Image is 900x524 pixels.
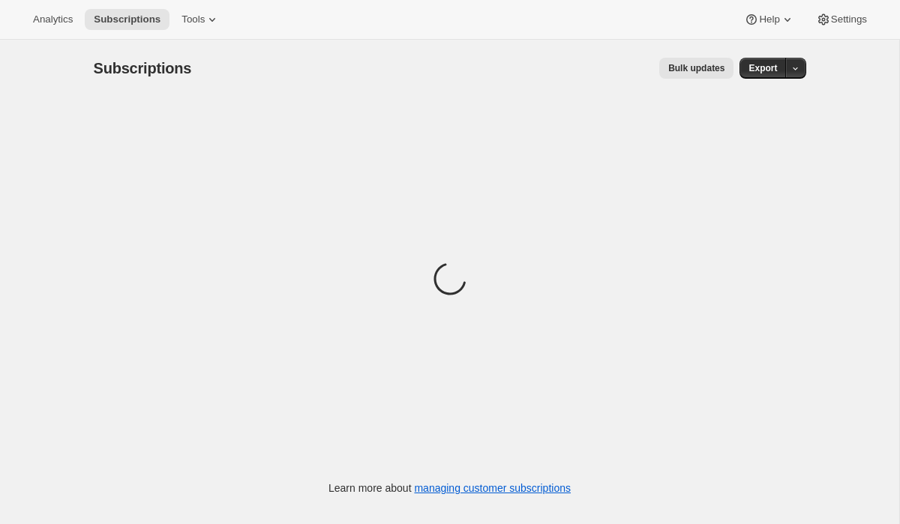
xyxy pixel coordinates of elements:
[85,9,169,30] button: Subscriptions
[748,62,777,74] span: Export
[735,9,803,30] button: Help
[94,60,192,76] span: Subscriptions
[807,9,876,30] button: Settings
[172,9,229,30] button: Tools
[328,481,571,496] p: Learn more about
[739,58,786,79] button: Export
[94,13,160,25] span: Subscriptions
[414,482,571,494] a: managing customer subscriptions
[668,62,724,74] span: Bulk updates
[659,58,733,79] button: Bulk updates
[831,13,867,25] span: Settings
[24,9,82,30] button: Analytics
[33,13,73,25] span: Analytics
[759,13,779,25] span: Help
[181,13,205,25] span: Tools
